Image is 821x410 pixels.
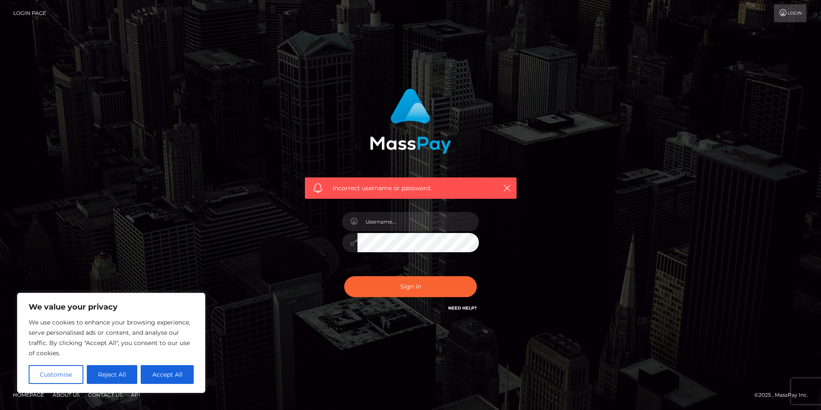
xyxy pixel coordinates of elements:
[754,390,815,400] div: © 2025 , MassPay Inc.
[357,212,479,231] input: Username...
[17,293,205,393] div: We value your privacy
[333,184,489,193] span: Incorrect username or password.
[127,388,144,401] a: API
[29,317,194,358] p: We use cookies to enhance your browsing experience, serve personalised ads or content, and analys...
[29,302,194,312] p: We value your privacy
[344,276,477,297] button: Sign in
[87,365,138,384] button: Reject All
[85,388,126,401] a: Contact Us
[29,365,83,384] button: Customise
[141,365,194,384] button: Accept All
[370,88,451,154] img: MassPay Login
[448,305,477,311] a: Need Help?
[9,388,47,401] a: Homepage
[13,4,46,22] a: Login Page
[49,388,83,401] a: About Us
[774,4,806,22] a: Login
